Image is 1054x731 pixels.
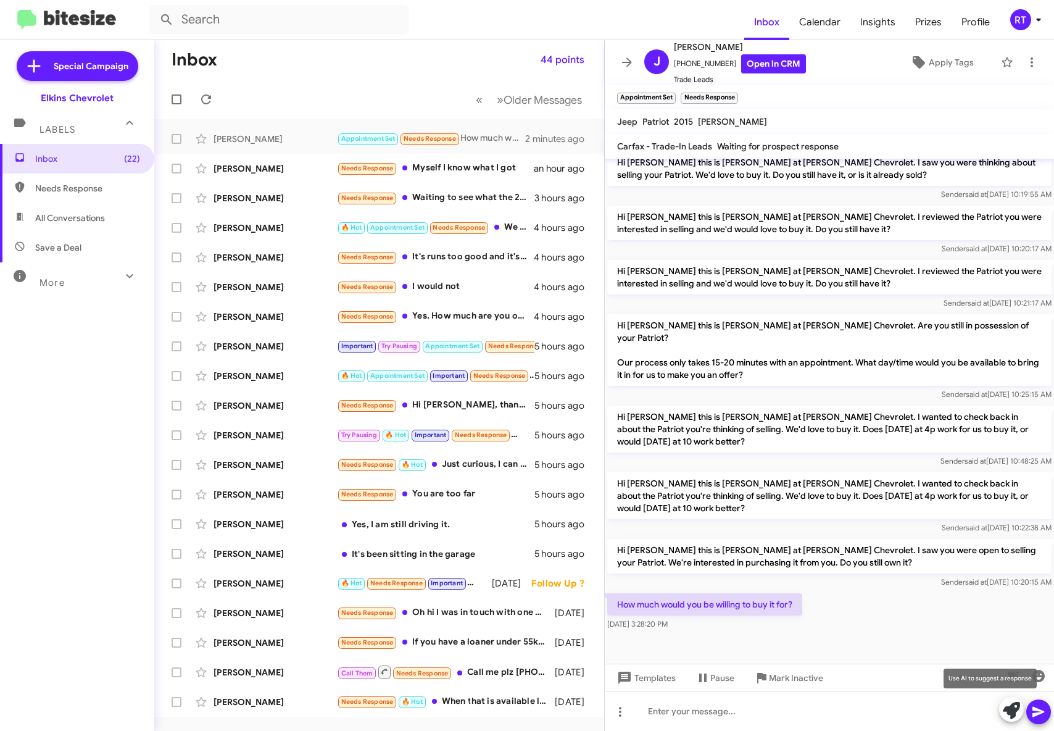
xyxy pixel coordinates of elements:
div: Follow Up ? [531,577,594,590]
div: Just curious, I can have the fender fixed [337,457,534,472]
div: Oh hi I was in touch with one of your team he said he'll let me know when the cheaper model exuin... [337,606,553,620]
span: Trade Leads [674,73,806,86]
span: [PERSON_NAME] [698,116,767,127]
span: Appointment Set [425,342,479,350]
span: Needs Response [370,579,423,587]
span: Save a Deal [35,241,81,254]
div: 4 hours ago [534,222,594,234]
div: 5 hours ago [534,488,594,501]
span: 🔥 Hot [385,431,406,439]
span: said at [966,244,987,253]
input: Search [149,5,409,35]
p: How much would you be willing to buy it for? [607,593,802,616]
div: [PERSON_NAME] [214,281,337,293]
div: [PERSON_NAME] [214,548,337,560]
a: Inbox [744,4,789,40]
span: Needs Response [341,312,394,320]
div: 2:30 pm [337,369,534,383]
div: [PERSON_NAME] [214,518,337,530]
p: Hi [PERSON_NAME] this is [PERSON_NAME] at [PERSON_NAME] Chevrolet. I reviewed the Patriot you wer... [607,260,1052,294]
div: You are too far [337,487,534,501]
span: Waiting for prospect response [717,141,839,152]
span: said at [968,298,989,307]
span: Sender [DATE] 10:22:38 AM [942,523,1052,532]
button: 44 points [531,49,594,71]
div: Use AI to suggest a response [944,669,1037,688]
span: 🔥 Hot [341,223,362,232]
span: Sender [DATE] 10:48:25 AM [940,456,1052,466]
div: [PERSON_NAME] [214,222,337,234]
div: Yes. How much are you offering? [337,309,534,324]
div: When that is available let me know [337,695,553,709]
div: [DATE] [553,666,594,679]
span: said at [966,523,987,532]
span: said at [965,190,987,199]
span: [PHONE_NUMBER] [674,54,806,73]
p: Hi [PERSON_NAME] this is [PERSON_NAME] at [PERSON_NAME] Chevrolet. Are you still in possession of... [607,314,1052,386]
span: Try Pausing [381,342,417,350]
span: Sender [DATE] 10:25:15 AM [942,390,1052,399]
div: Hi [PERSON_NAME], thanks for following up. [PERSON_NAME] has been doing a great job trying to acc... [337,398,534,412]
div: [PERSON_NAME] [214,311,337,323]
button: Previous [468,87,490,112]
a: Prizes [905,4,952,40]
span: 44 points [541,49,584,71]
span: Appointment Set [370,223,425,232]
div: 5 hours ago [534,548,594,560]
span: Sender [DATE] 10:20:17 AM [942,244,1052,253]
span: Important [341,342,373,350]
div: 5 hours ago [534,399,594,412]
p: Hi [PERSON_NAME] this is [PERSON_NAME] at [PERSON_NAME] Chevrolet. I saw you were open to selling... [607,539,1052,574]
h1: Inbox [172,50,217,70]
div: 5 hours ago [534,340,594,353]
span: Templates [615,667,676,689]
a: Insights [850,4,905,40]
span: Call Them [341,669,373,677]
span: Inbox [35,152,140,165]
div: Thanks [337,576,492,590]
span: Important [431,579,463,587]
span: 🔥 Hot [402,698,423,706]
div: [PERSON_NAME] [214,192,337,204]
button: Pause [686,667,744,689]
button: RT [1000,9,1040,30]
div: [PERSON_NAME] [214,399,337,412]
span: Needs Response [341,194,394,202]
span: Needs Response [341,698,394,706]
span: said at [966,390,987,399]
div: 3 hours ago [534,192,594,204]
button: Apply Tags [888,51,995,73]
div: I would not [337,280,534,294]
p: Hi [PERSON_NAME] this is [PERSON_NAME] at [PERSON_NAME] Chevrolet. I reviewed the Patriot you wer... [607,206,1052,240]
span: Profile [952,4,1000,40]
span: 2015 [674,116,693,127]
p: Hi [PERSON_NAME] this is [PERSON_NAME] at [PERSON_NAME] Chevrolet. I saw you were thinking about ... [607,151,1052,186]
div: [PERSON_NAME] [214,162,337,175]
a: Open in CRM [741,54,806,73]
div: 2 minutes ago [525,133,594,145]
span: Needs Response [341,490,394,498]
span: Mark Inactive [769,667,823,689]
span: J [654,52,660,72]
span: « [476,92,483,107]
div: Myself I know what I got [337,161,534,175]
div: It's runs too good and it's paid for. [337,250,534,264]
span: Needs Response [341,401,394,409]
div: [PERSON_NAME] [214,459,337,471]
div: [DATE] [553,607,594,619]
span: Appointment Set [341,135,396,143]
span: Apply Tags [929,51,974,73]
div: 4 hours ago [534,251,594,264]
div: [PERSON_NAME] [214,607,337,619]
div: How much would you be willing to buy it for? [337,132,525,146]
span: » [497,92,504,107]
button: Templates [605,667,686,689]
span: Needs Response [341,638,394,646]
div: It's been sitting in the garage [337,548,534,560]
button: Next [489,87,589,112]
p: Hi [PERSON_NAME] this is [PERSON_NAME] at [PERSON_NAME] Chevrolet. I wanted to check back in abou... [607,472,1052,519]
span: Needs Response [488,342,541,350]
span: Needs Response [404,135,456,143]
div: Not really but thanks again. I would definitely come back if I ever go to a Chevy. [337,339,534,353]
